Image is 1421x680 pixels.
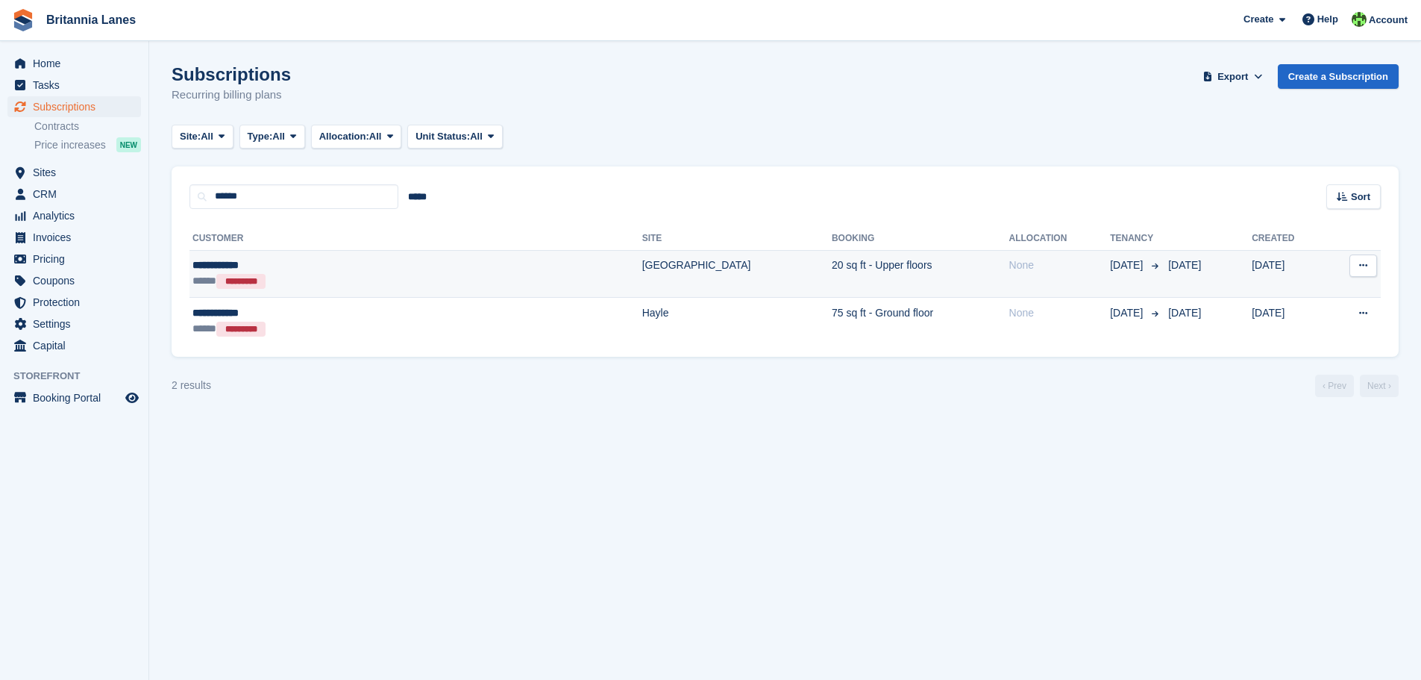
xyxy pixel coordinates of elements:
span: Home [33,53,122,74]
img: stora-icon-8386f47178a22dfd0bd8f6a31ec36ba5ce8667c1dd55bd0f319d3a0aa187defe.svg [12,9,34,31]
a: menu [7,205,141,226]
th: Tenancy [1110,227,1162,251]
a: menu [7,75,141,96]
td: Hayle [642,298,832,345]
a: Previous [1315,375,1354,397]
span: Storefront [13,369,148,384]
th: Created [1252,227,1326,251]
a: menu [7,53,141,74]
a: menu [7,184,141,205]
a: menu [7,292,141,313]
span: Protection [33,292,122,313]
span: Type: [248,129,273,144]
a: Price increases NEW [34,137,141,153]
a: menu [7,96,141,117]
span: Capital [33,335,122,356]
img: Robert Parr [1352,12,1367,27]
span: Site: [180,129,201,144]
span: Booking Portal [33,387,122,408]
span: [DATE] [1110,258,1146,273]
span: Account [1369,13,1408,28]
span: Help [1317,12,1338,27]
span: Allocation: [319,129,369,144]
a: Preview store [123,389,141,407]
div: None [1009,305,1111,321]
div: None [1009,258,1111,273]
a: Next [1360,375,1399,397]
span: All [272,129,285,144]
nav: Page [1312,375,1402,397]
span: Settings [33,314,122,334]
a: menu [7,270,141,291]
div: 2 results [172,378,211,393]
span: All [201,129,213,144]
span: Export [1217,69,1248,84]
span: Sort [1351,190,1370,205]
td: [DATE] [1252,250,1326,298]
button: Export [1200,64,1266,89]
span: All [470,129,483,144]
span: Create [1243,12,1273,27]
span: Price increases [34,138,106,152]
th: Customer [189,227,642,251]
th: Allocation [1009,227,1111,251]
a: Britannia Lanes [40,7,142,32]
button: Type: All [239,125,305,149]
a: Contracts [34,119,141,134]
span: Subscriptions [33,96,122,117]
button: Site: All [172,125,233,149]
span: CRM [33,184,122,205]
a: menu [7,249,141,269]
span: Pricing [33,249,122,269]
button: Unit Status: All [407,125,502,149]
a: menu [7,335,141,356]
button: Allocation: All [311,125,402,149]
span: Invoices [33,227,122,248]
th: Booking [832,227,1009,251]
p: Recurring billing plans [172,87,291,104]
th: Site [642,227,832,251]
span: Unit Status: [415,129,470,144]
span: Sites [33,162,122,183]
td: [GEOGRAPHIC_DATA] [642,250,832,298]
a: Create a Subscription [1278,64,1399,89]
span: Coupons [33,270,122,291]
td: 75 sq ft - Ground floor [832,298,1009,345]
a: menu [7,162,141,183]
a: menu [7,387,141,408]
span: Analytics [33,205,122,226]
div: NEW [116,137,141,152]
a: menu [7,314,141,334]
td: 20 sq ft - Upper floors [832,250,1009,298]
span: Tasks [33,75,122,96]
span: [DATE] [1168,259,1201,271]
span: All [369,129,382,144]
a: menu [7,227,141,248]
h1: Subscriptions [172,64,291,84]
span: [DATE] [1110,305,1146,321]
td: [DATE] [1252,298,1326,345]
span: [DATE] [1168,307,1201,319]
